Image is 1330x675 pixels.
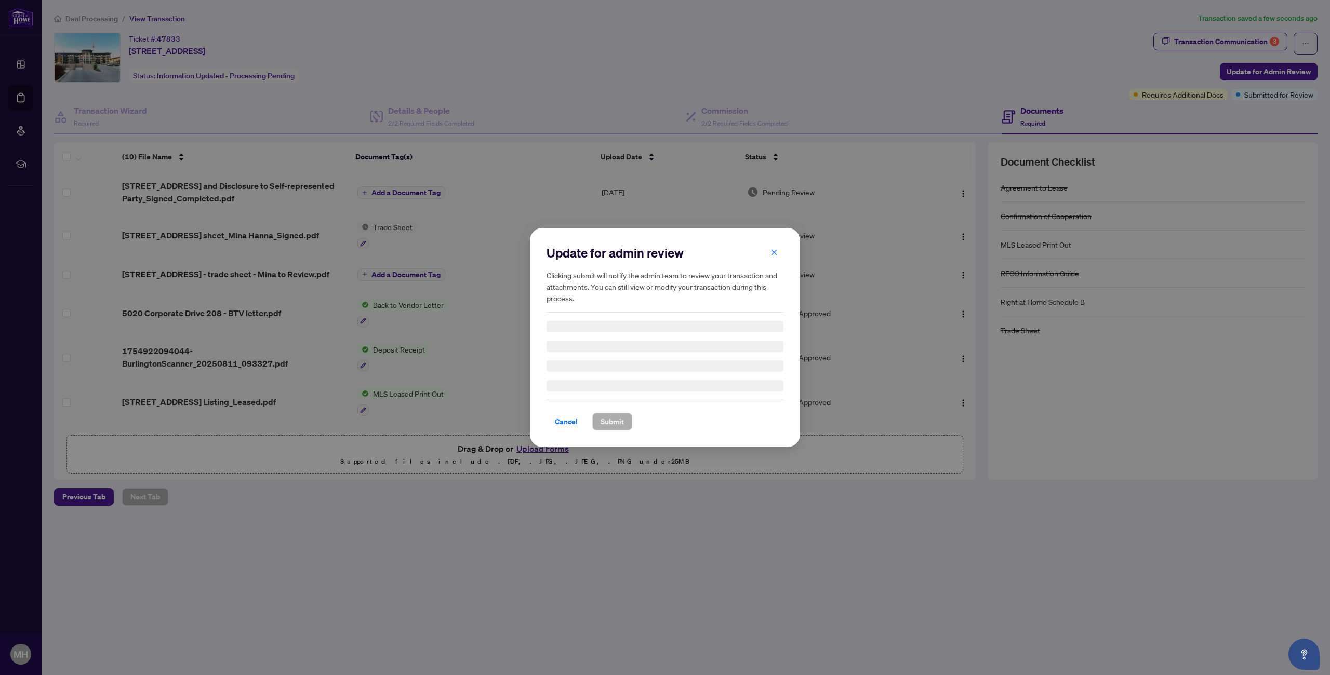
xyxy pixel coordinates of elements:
button: Submit [592,413,632,430]
span: close [770,249,778,256]
button: Cancel [547,413,586,430]
button: Open asap [1288,639,1320,670]
h2: Update for admin review [547,245,783,261]
h5: Clicking submit will notify the admin team to review your transaction and attachments. You can st... [547,269,783,304]
span: Cancel [555,413,578,430]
